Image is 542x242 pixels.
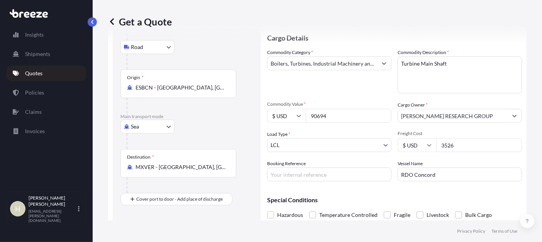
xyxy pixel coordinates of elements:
p: Get a Quote [108,15,172,28]
input: Type amount [306,109,391,123]
span: Livestock [427,209,449,221]
textarea: Turbine Main Shaft [398,56,522,93]
a: Quotes [7,66,86,81]
p: Quotes [25,69,42,77]
input: Select a commodity type [268,56,377,70]
p: [PERSON_NAME] [PERSON_NAME] [29,195,76,207]
p: Claims [25,108,42,116]
p: [EMAIL_ADDRESS][PERSON_NAME][DOMAIN_NAME] [29,209,76,223]
button: Select transport [120,120,174,134]
a: Policies [7,85,86,100]
a: Privacy Policy [457,228,485,234]
p: Policies [25,89,44,96]
button: Cover port to door - Add place of discharge [120,193,232,205]
input: Full name [398,109,508,123]
span: Freight Cost [398,130,522,137]
span: Bulk Cargo [465,209,492,221]
p: Special Conditions [267,197,522,203]
span: H [15,205,20,213]
span: Hazardous [277,209,303,221]
span: Load Type [267,130,290,138]
button: Show suggestions [377,56,391,70]
span: Commodity Value [267,101,391,107]
a: Claims [7,104,86,120]
p: Insights [25,31,44,39]
label: Commodity Category [267,49,313,56]
span: Temperature Controlled [319,209,378,221]
label: Cargo Owner [398,101,428,109]
div: Origin [127,74,144,81]
div: Destination [127,154,154,160]
button: LCL [267,138,391,152]
input: Enter name [398,168,522,181]
label: Vessel Name [398,160,423,168]
a: Insights [7,27,86,42]
span: Fragile [394,209,410,221]
input: Your internal reference [267,168,391,181]
span: Cover port to door - Add place of discharge [136,195,223,203]
p: Main transport mode [120,113,253,120]
span: Road [131,43,143,51]
span: Sea [131,123,139,130]
input: Enter amount [436,138,522,152]
input: Destination [135,163,227,171]
button: Select transport [120,40,174,54]
p: Shipments [25,50,50,58]
a: Invoices [7,124,86,139]
button: Show suggestions [508,109,522,123]
a: Terms of Use [491,228,517,234]
p: Invoices [25,127,45,135]
input: Origin [135,84,227,91]
label: Booking Reference [267,160,306,168]
label: Commodity Description [398,49,449,56]
span: LCL [271,141,279,149]
a: Shipments [7,46,86,62]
